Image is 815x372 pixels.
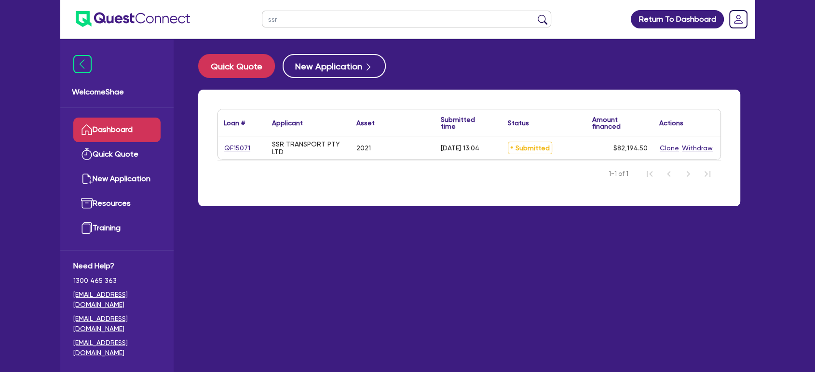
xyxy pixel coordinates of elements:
img: training [81,222,93,234]
div: Loan # [224,120,245,126]
img: quest-connect-logo-blue [76,11,190,27]
a: Quick Quote [198,54,283,78]
a: Dashboard [73,118,161,142]
span: Submitted [508,142,552,154]
button: Quick Quote [198,54,275,78]
img: quick-quote [81,148,93,160]
span: 1300 465 363 [73,276,161,286]
span: $82,194.50 [613,144,648,152]
a: Quick Quote [73,142,161,167]
button: Clone [659,143,679,154]
a: [EMAIL_ADDRESS][DOMAIN_NAME] [73,290,161,310]
a: [EMAIL_ADDRESS][DOMAIN_NAME] [73,338,161,358]
a: Resources [73,191,161,216]
input: Search by name, application ID or mobile number... [262,11,551,27]
div: Applicant [272,120,303,126]
div: [DATE] 13:04 [441,144,479,152]
img: icon-menu-close [73,55,92,73]
button: Next Page [679,164,698,184]
a: [EMAIL_ADDRESS][DOMAIN_NAME] [73,314,161,334]
div: Submitted time [441,116,488,130]
span: Welcome Shae [72,86,162,98]
div: Asset [356,120,375,126]
button: New Application [283,54,386,78]
a: Training [73,216,161,240]
button: Previous Page [659,164,679,184]
div: Actions [659,120,683,126]
div: Status [508,120,529,126]
button: First Page [640,164,659,184]
span: Need Help? [73,260,161,272]
a: New Application [73,167,161,191]
img: new-application [81,173,93,185]
button: Withdraw [681,143,713,154]
div: Amount financed [592,116,648,130]
div: SSR TRANSPORT PTY LTD [272,140,345,156]
img: resources [81,198,93,209]
button: Last Page [698,164,717,184]
a: QF15071 [224,143,251,154]
span: 1-1 of 1 [609,169,628,179]
div: 2021 [356,144,371,152]
a: Dropdown toggle [726,7,751,32]
a: Return To Dashboard [631,10,724,28]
